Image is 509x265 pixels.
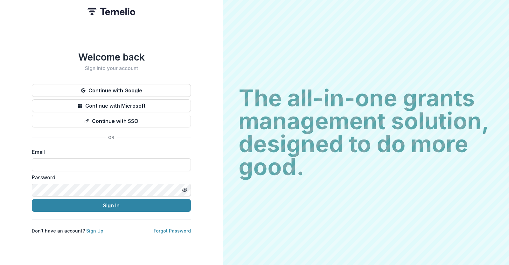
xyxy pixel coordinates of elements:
[32,227,103,234] p: Don't have an account?
[154,228,191,233] a: Forgot Password
[32,199,191,212] button: Sign In
[32,84,191,97] button: Continue with Google
[179,185,190,195] button: Toggle password visibility
[32,99,191,112] button: Continue with Microsoft
[32,148,187,156] label: Email
[32,174,187,181] label: Password
[87,8,135,15] img: Temelio
[32,51,191,63] h1: Welcome back
[32,65,191,71] h2: Sign into your account
[32,115,191,127] button: Continue with SSO
[86,228,103,233] a: Sign Up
